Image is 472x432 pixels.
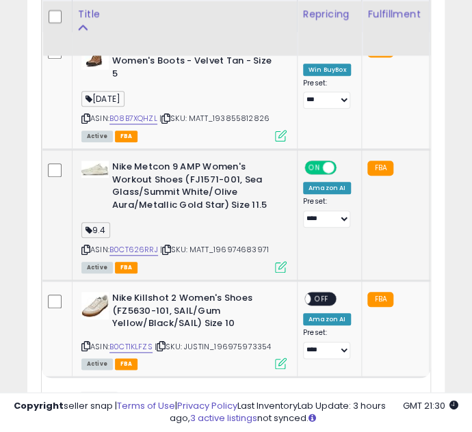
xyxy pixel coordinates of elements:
span: OFF [311,293,332,305]
div: Win BuyBox [303,64,352,76]
div: Preset: [303,79,352,109]
a: Terms of Use [117,399,175,412]
img: 31ZD4jahQiL._SL40_.jpg [81,292,109,319]
span: 2025-09-17 21:30 GMT [403,399,458,412]
span: All listings currently available for purchase on Amazon [81,262,113,273]
div: Last InventoryLab Update: 3 hours ago, not synced. [170,400,459,425]
span: All listings currently available for purchase on Amazon [81,358,113,370]
div: Repricing [303,7,356,21]
div: Preset: [303,328,352,358]
span: FBA [115,131,138,142]
div: Preset: [303,197,352,227]
small: FBA [367,161,393,176]
span: ON [306,162,323,174]
span: OFF [335,162,356,174]
b: Nike Killshot 2 Women's Shoes (FZ5630-101, SAIL/Gum Yellow/Black/SAIL) Size 10 [112,292,278,334]
b: Nike Metcon 9 AMP Women's Workout Shoes (FJ1571-001, Sea Glass/Summit White/Olive Aura/Metallic G... [112,161,278,215]
a: B08B7XQHZL [109,113,157,124]
a: B0CT1KLFZS [109,341,153,353]
div: Title [78,7,291,21]
span: 9.4 [81,222,110,238]
div: Amazon AI [303,313,351,325]
b: Sorel Tivoli IV Parc Waterproof Women's Boots - Velvet Tan - Size 5 [112,42,278,84]
img: 31O3gpD5eBL._SL40_.jpg [81,161,109,178]
a: B0CT626RRJ [109,244,158,256]
small: FBA [367,292,393,307]
div: ASIN: [81,292,287,368]
div: ASIN: [81,42,287,140]
div: Fulfillment [367,7,423,21]
span: [DATE] [81,91,124,107]
strong: Copyright [14,399,64,412]
span: FBA [115,262,138,273]
div: Amazon AI [303,182,351,194]
span: | SKU: JUSTIN_196975973354 [155,341,271,352]
div: ASIN: [81,161,287,271]
span: | SKU: MATT_193855812826 [159,113,270,124]
span: FBA [115,358,138,370]
span: | SKU: MATT_196974683971 [160,244,269,255]
div: seller snap | | [14,400,237,413]
span: All listings currently available for purchase on Amazon [81,131,113,142]
a: 3 active listings [190,411,257,424]
a: Privacy Policy [177,399,237,412]
img: 41eu+RnblFL._SL40_.jpg [81,42,109,70]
